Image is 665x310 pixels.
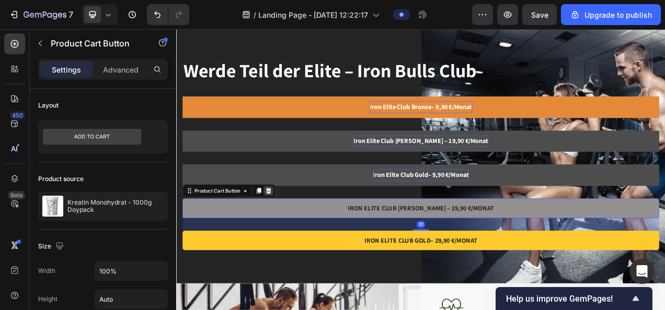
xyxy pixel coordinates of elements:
button: 7 [4,4,78,25]
p: Advanced [103,64,139,75]
span: Help us improve GemPages! [506,294,629,304]
div: Upgrade to publish [570,9,652,20]
button: Upgrade to publish [561,4,661,25]
button: Show survey - Help us improve GemPages! [506,292,642,305]
strong: Iron Elite Club Gold– 9,90 €/Monat [253,181,375,192]
p: Product Cart Button [51,37,140,50]
div: Open Intercom Messenger [629,259,655,284]
strong: Iron Elite Club [PERSON_NAME] – 19,90 €/Monat [227,138,400,149]
a: Rich Text Editor. Editing area: main [8,86,620,114]
button: Save [522,4,557,25]
button: Iron Elite Club&nbsp; Silber – 19,90 €/Monat [8,217,620,242]
div: 450 [10,111,25,120]
input: Auto [95,290,167,308]
a: Rich Text Editor. Editing area: main [8,173,620,201]
a: Rich Text Editor. Editing area: main [8,130,620,158]
strong: Iron Elite Club Bronze– 9,90 €/Monat [248,94,380,105]
iframe: Design area [176,29,665,310]
div: Product source [38,174,84,184]
div: Layout [38,101,59,110]
div: Size [38,240,66,254]
img: product feature img [42,196,63,217]
div: Rich Text Editor. Editing area: main [220,223,408,236]
div: Iron Elite Club Gold– 29,90 €/Monat [242,265,386,277]
div: 31 [308,246,319,255]
div: Rich Text Editor. Editing area: main [248,92,380,108]
p: Settings [52,64,81,75]
div: Product Cart Button [21,202,84,212]
div: Rich Text Editor. Editing area: main [253,180,375,195]
p: Kreatin Monohydrat - 1000g Doypack [67,199,164,213]
div: Beta [8,191,25,199]
p: 7 [68,8,73,21]
div: Undo/Redo [147,4,189,25]
span: Save [531,10,548,19]
button: Iron Elite Club&nbsp; Gold– 29,90 €/Monat [8,258,620,283]
input: Auto [95,261,167,280]
p: Iron Elite Club [PERSON_NAME] – 19,90 €/Monat [220,223,408,236]
div: Height [38,294,58,304]
span: Landing Page - [DATE] 12:22:17 [258,9,368,20]
div: Rich Text Editor. Editing area: main [227,136,400,151]
span: / [254,9,256,20]
div: Width [38,266,55,276]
